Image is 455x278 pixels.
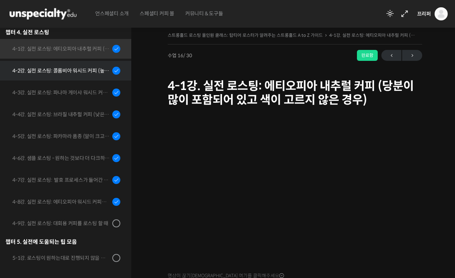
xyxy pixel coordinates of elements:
[168,53,192,58] span: 수업 16
[402,51,422,60] span: →
[23,228,27,234] span: 홈
[12,89,110,97] div: 4-3강. 실전 로스팅: 파나마 게이샤 워시드 커피 (플레이버 프로파일이 로스팅하기 까다로운 경우)
[12,198,110,206] div: 4-8강. 실전 로스팅: 에티오피아 워시드 커피를 에스프레소용으로 로스팅 할 때
[12,219,110,227] div: 4-9강. 실전 로스팅: 대회용 커피를 로스팅 할 때
[381,50,401,61] a: ←이전
[12,45,110,53] div: 4-1강. 실전 로스팅: 에티오피아 내추럴 커피 (당분이 많이 포함되어 있고 색이 고르지 않은 경우)
[357,50,378,61] div: 완료함
[67,229,75,235] span: 대화
[12,132,110,140] div: 4-5강. 실전 로스팅: 파카마라 품종 (알이 크고 산지에서 건조가 고르게 되기 힘든 경우)
[402,50,422,61] a: 다음→
[113,228,121,234] span: 설정
[12,110,110,118] div: 4-4강. 실전 로스팅: 브라질 내추럴 커피 (낮은 고도에서 재배되어 당분과 밀도가 낮은 경우)
[12,67,110,75] div: 4-2강. 실전 로스팅: 콜롬비아 워시드 커피 (높은 밀도와 수분율 때문에 1차 크랙에서 많은 수분을 방출하는 경우)
[168,32,323,38] a: 스트롱홀드 로스팅 올인원 클래스: 탑티어 로스터가 알려주는 스트롱홀드 A to Z 가이드
[48,218,94,236] a: 대화
[417,11,431,17] span: 프리퍼
[381,51,401,60] span: ←
[2,218,48,236] a: 홈
[168,79,422,107] h1: 4-1강. 실전 로스팅: 에티오피아 내추럴 커피 (당분이 많이 포함되어 있고 색이 고르지 않은 경우)
[5,27,120,37] div: 챕터 4. 실전 로스팅
[12,154,110,162] div: 4-6강. 샘플 로스팅 - 원하는 것보다 더 다크하게 로스팅 하는 이유
[12,254,110,262] div: 5-1강. 로스팅이 원하는대로 진행되지 않을 때, 일관성이 떨어질 때
[183,52,192,59] span: / 30
[94,218,140,236] a: 설정
[12,176,110,184] div: 4-7강. 실전 로스팅: 발효 프로세스가 들어간 커피를 필터용으로 로스팅 할 때
[5,237,120,247] div: 챕터 5. 실전에 도움되는 팁 모음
